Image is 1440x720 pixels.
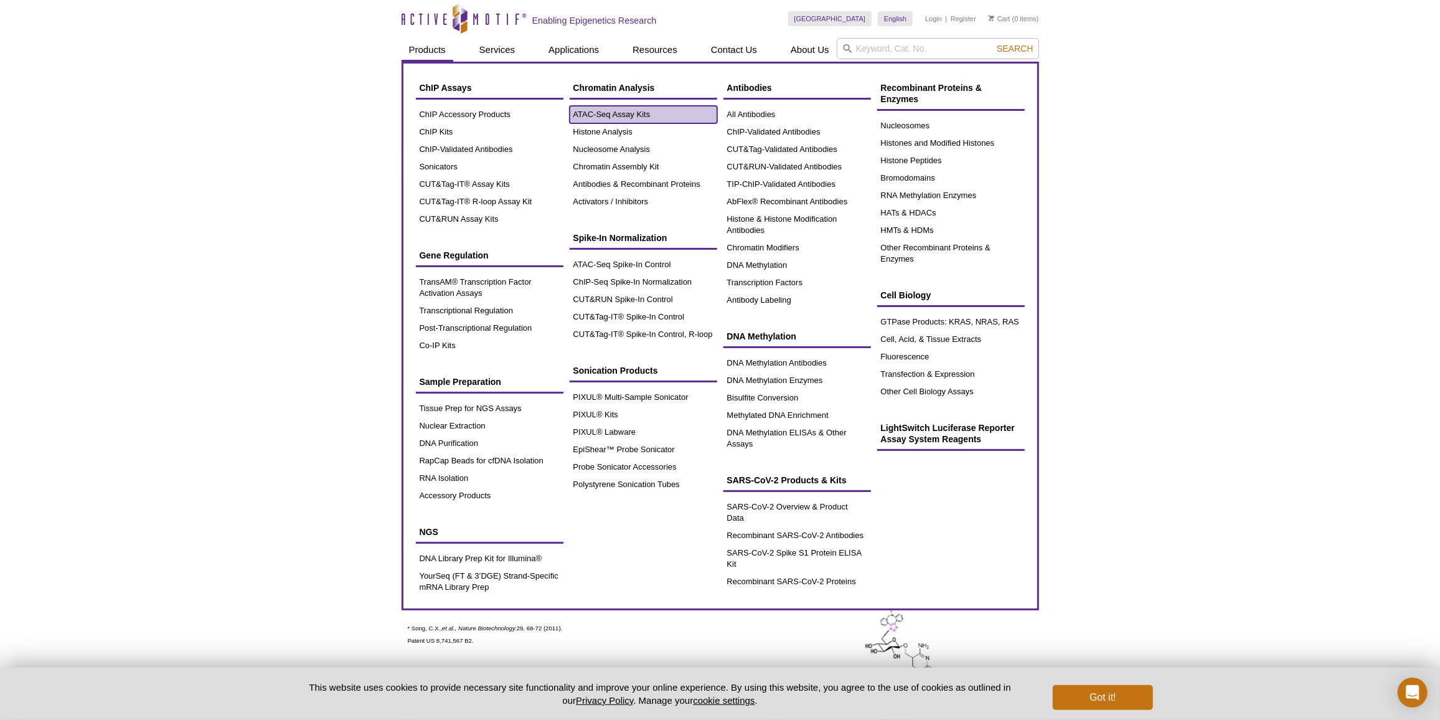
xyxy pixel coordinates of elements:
a: LightSwitch Luciferase Reporter Assay System Reagents [877,416,1025,451]
a: ChIP Assays [416,76,563,100]
a: Bisulfite Conversion [723,389,871,407]
a: ChIP-Validated Antibodies [416,141,563,158]
a: Gene Regulation [416,244,563,267]
a: Sample Preparation [416,370,563,394]
a: Tissue Prep for NGS Assays [416,400,563,417]
a: DNA Methylation Enzymes [723,372,871,389]
span: SARS-CoV-2 Products & Kits [727,475,847,485]
a: CUT&Tag-Validated Antibodies [723,141,871,158]
a: Other Recombinant Proteins & Enzymes [877,239,1025,268]
span: Recombinant Proteins & Enzymes [881,83,982,104]
span: Sample Preparation [420,377,502,387]
a: Applications [541,38,606,62]
a: Services [472,38,523,62]
a: Transcriptional Regulation [416,302,563,320]
a: Cell, Acid, & Tissue Extracts [877,331,1025,348]
p: * Song, C.X., 29, 68-72 (2011). Patent US 8,741,567 B2. [408,622,777,647]
a: Chromatin Modifiers [723,239,871,257]
a: Login [925,14,942,23]
a: Methylated DNA Enrichment [723,407,871,424]
a: ATAC-Seq Assay Kits [570,106,717,123]
a: Resources [625,38,685,62]
a: DNA Methylation [723,257,871,274]
span: Gene Regulation [420,250,489,260]
a: EpiShear™ Probe Sonicator [570,441,717,458]
button: Got it! [1053,685,1152,710]
a: GTPase Products: KRAS, NRAS, RAS [877,313,1025,331]
a: ATAC-Seq Spike-In Control [570,256,717,273]
a: CUT&Tag-IT® Spike-In Control, R-loop [570,326,717,343]
a: Cart [989,14,1010,23]
a: Histones and Modified Histones [877,135,1025,152]
a: ChIP Accessory Products [416,106,563,123]
a: Sonication Products [570,359,717,382]
span: DNA Methylation [727,331,796,341]
span: Spike-In Normalization [573,233,667,243]
a: Probe Sonicator Accessories [570,458,717,476]
div: Could not connect to the reCAPTCHA service. Please check your internet connection and reload to g... [837,38,1039,93]
a: Transcription Factors [723,274,871,291]
a: DNA Purification [416,435,563,452]
a: Co-IP Kits [416,337,563,354]
div: Open Intercom Messenger [1398,678,1428,708]
a: SARS-CoV-2 Spike S1 Protein ELISA Kit [723,544,871,573]
a: [GEOGRAPHIC_DATA] [788,11,872,26]
a: AbFlex® Recombinant Antibodies [723,193,871,211]
a: Other Cell Biology Assays [877,383,1025,400]
a: Recombinant SARS-CoV-2 Proteins [723,573,871,590]
a: Privacy Policy [576,695,633,706]
a: Register [951,14,976,23]
a: ChIP-Seq Spike-In Normalization [570,273,717,291]
p: This website uses cookies to provide necessary site functionality and improve your online experie... [288,681,1033,707]
span: Chromatin Analysis [573,83,655,93]
a: Histone Analysis [570,123,717,141]
a: Contact Us [704,38,765,62]
a: DNA Methylation ELISAs & Other Assays [723,424,871,453]
a: ChIP-Validated Antibodies [723,123,871,141]
a: Fluorescence [877,348,1025,366]
a: Chromatin Assembly Kit [570,158,717,176]
a: YourSeq (FT & 3’DGE) Strand-Specific mRNA Library Prep [416,567,563,596]
em: et al., Nature Biotechnology. [442,625,517,632]
h2: Enabling Epigenetics Research [532,15,657,26]
a: Nuclear Extraction [416,417,563,435]
a: All Antibodies [723,106,871,123]
a: CUT&Tag-IT® Assay Kits [416,176,563,193]
a: Cell Biology [877,283,1025,307]
a: TransAM® Transcription Factor Activation Assays [416,273,563,302]
a: PIXUL® Kits [570,406,717,424]
a: SARS-CoV-2 Overview & Product Data [723,498,871,527]
a: Antibody Labeling [723,291,871,309]
a: CUT&RUN-Validated Antibodies [723,158,871,176]
a: PIXUL® Multi-Sample Sonicator [570,389,717,406]
button: Search [993,43,1037,54]
a: ChIP Kits [416,123,563,141]
a: PIXUL® Labware [570,424,717,441]
a: Products [402,38,453,62]
a: About Us [783,38,837,62]
span: Antibodies [727,83,772,93]
a: HATs & HDACs [877,204,1025,222]
a: Recombinant Proteins & Enzymes [877,76,1025,111]
a: CUT&Tag-IT® R-loop Assay Kit [416,193,563,211]
a: English [878,11,913,26]
span: Cell Biology [881,290,931,300]
a: Antibodies [723,76,871,100]
a: TIP-ChIP-Validated Antibodies [723,176,871,193]
button: cookie settings [693,695,755,706]
a: Nucleosome Analysis [570,141,717,158]
a: DNA Methylation Antibodies [723,354,871,372]
a: CUT&Tag-IT® Spike-In Control [570,308,717,326]
a: SARS-CoV-2 Products & Kits [723,468,871,492]
a: Spike-In Normalization [570,226,717,250]
a: NGS [416,520,563,544]
a: Chromatin Analysis [570,76,717,100]
a: Post-Transcriptional Regulation [416,320,563,337]
li: | [946,11,948,26]
span: Sonication Products [573,366,658,376]
li: (0 items) [989,11,1039,26]
a: Polystyrene Sonication Tubes [570,476,717,493]
a: Nucleosomes [877,117,1025,135]
span: NGS [420,527,438,537]
a: HMTs & HDMs [877,222,1025,239]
